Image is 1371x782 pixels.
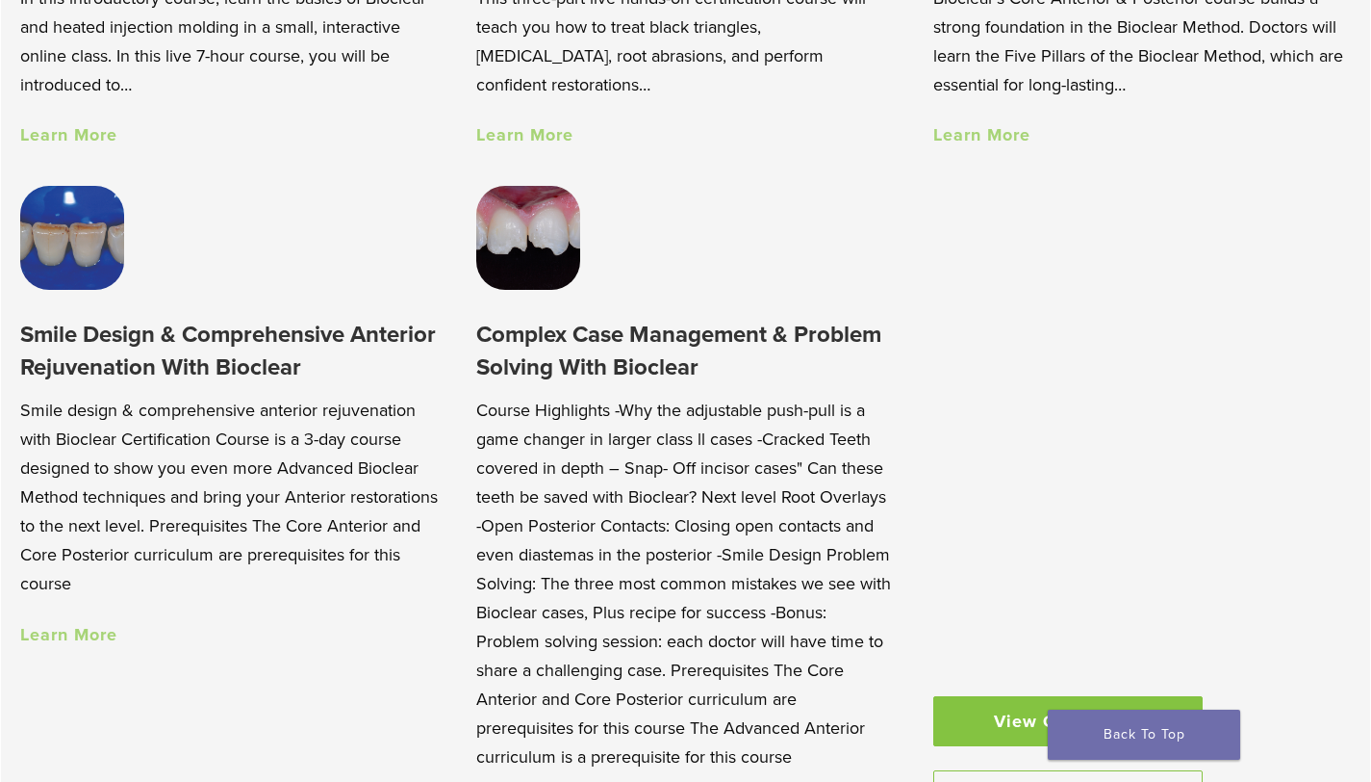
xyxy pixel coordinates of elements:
[1048,710,1240,760] a: Back To Top
[933,124,1030,145] a: Learn More
[476,319,895,383] h3: Complex Case Management & Problem Solving With Bioclear
[476,124,573,145] a: Learn More
[933,696,1203,746] a: View Course List
[20,319,439,383] h3: Smile Design & Comprehensive Anterior Rejuvenation With Bioclear
[476,396,895,771] p: Course Highlights -Why the adjustable push-pull is a game changer in larger class ll cases -Crack...
[20,624,117,645] a: Learn More
[20,396,439,598] p: Smile design & comprehensive anterior rejuvenation with Bioclear Certification Course is a 3-day ...
[20,124,117,145] a: Learn More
